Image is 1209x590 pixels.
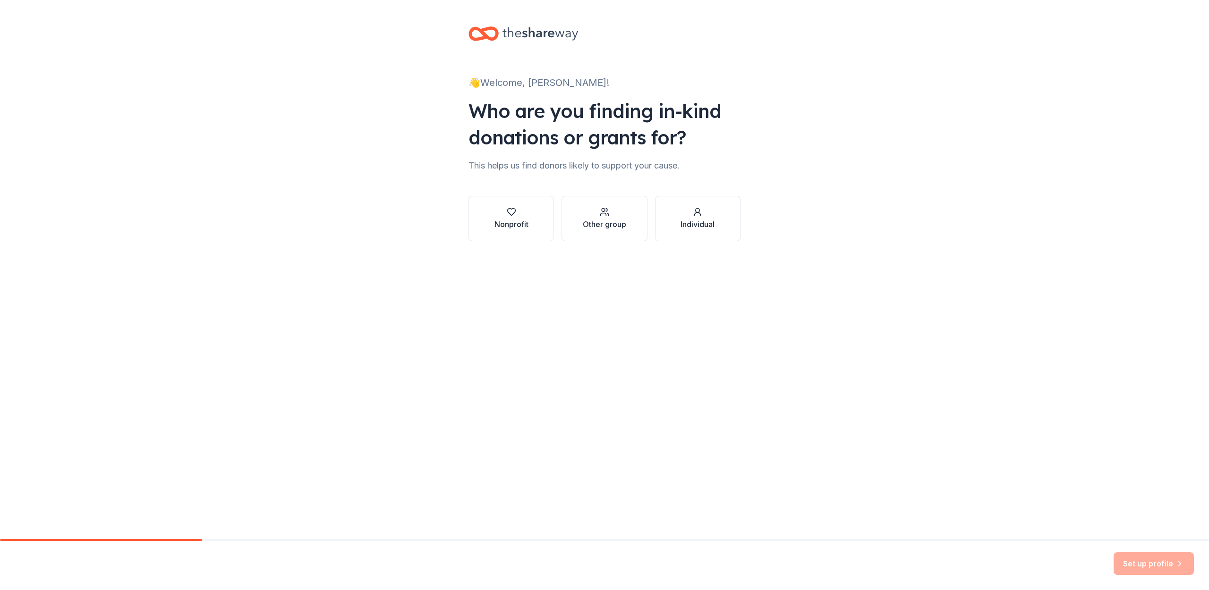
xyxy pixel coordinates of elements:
[468,75,741,90] div: 👋 Welcome, [PERSON_NAME]!
[681,219,715,230] div: Individual
[562,196,647,241] button: Other group
[494,219,528,230] div: Nonprofit
[468,158,741,173] div: This helps us find donors likely to support your cause.
[468,98,741,151] div: Who are you finding in-kind donations or grants for?
[468,196,554,241] button: Nonprofit
[583,219,626,230] div: Other group
[655,196,741,241] button: Individual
